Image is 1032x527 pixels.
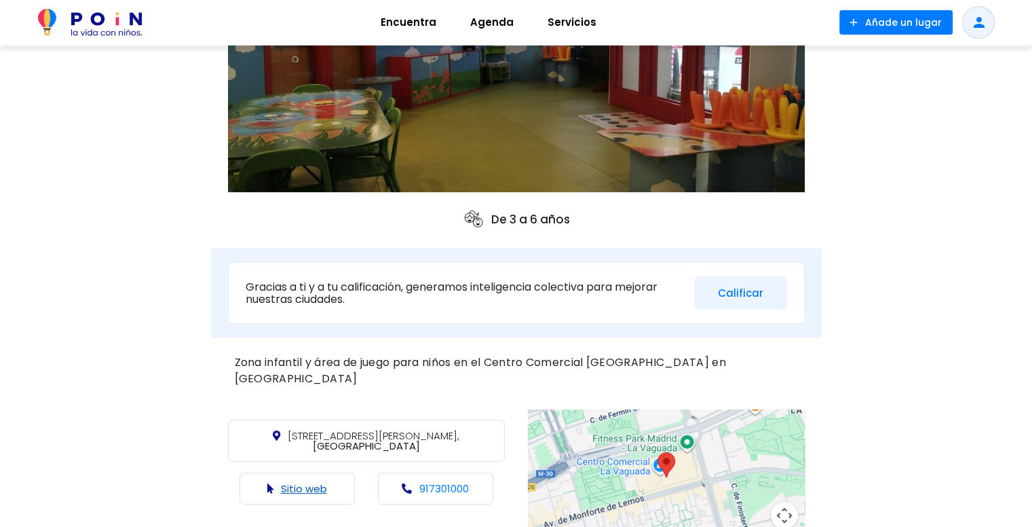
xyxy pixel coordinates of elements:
p: Gracias a ti y a tu calificación, generamos inteligencia colectiva para mejorar nuestras ciudades. [246,281,684,305]
span: Encuentra [375,12,442,33]
img: POiN [38,9,142,36]
div: Zona infantil y área de juego para niños en el Centro Comercial [GEOGRAPHIC_DATA] en [GEOGRAPHIC_... [228,351,805,390]
img: ages icon [463,208,484,230]
span: Agenda [464,12,520,33]
button: Calificar [694,276,787,310]
p: De 3 a 6 años [463,208,570,230]
span: [STREET_ADDRESS][PERSON_NAME], [288,429,459,443]
button: Añade un lugar [839,10,953,35]
a: Servicios [531,6,613,39]
span: Servicios [541,12,603,33]
span: [GEOGRAPHIC_DATA] [288,429,459,453]
a: Agenda [453,6,531,39]
a: Encuentra [364,6,453,39]
a: 917301000 [419,481,469,496]
a: Sitio web [281,481,327,496]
